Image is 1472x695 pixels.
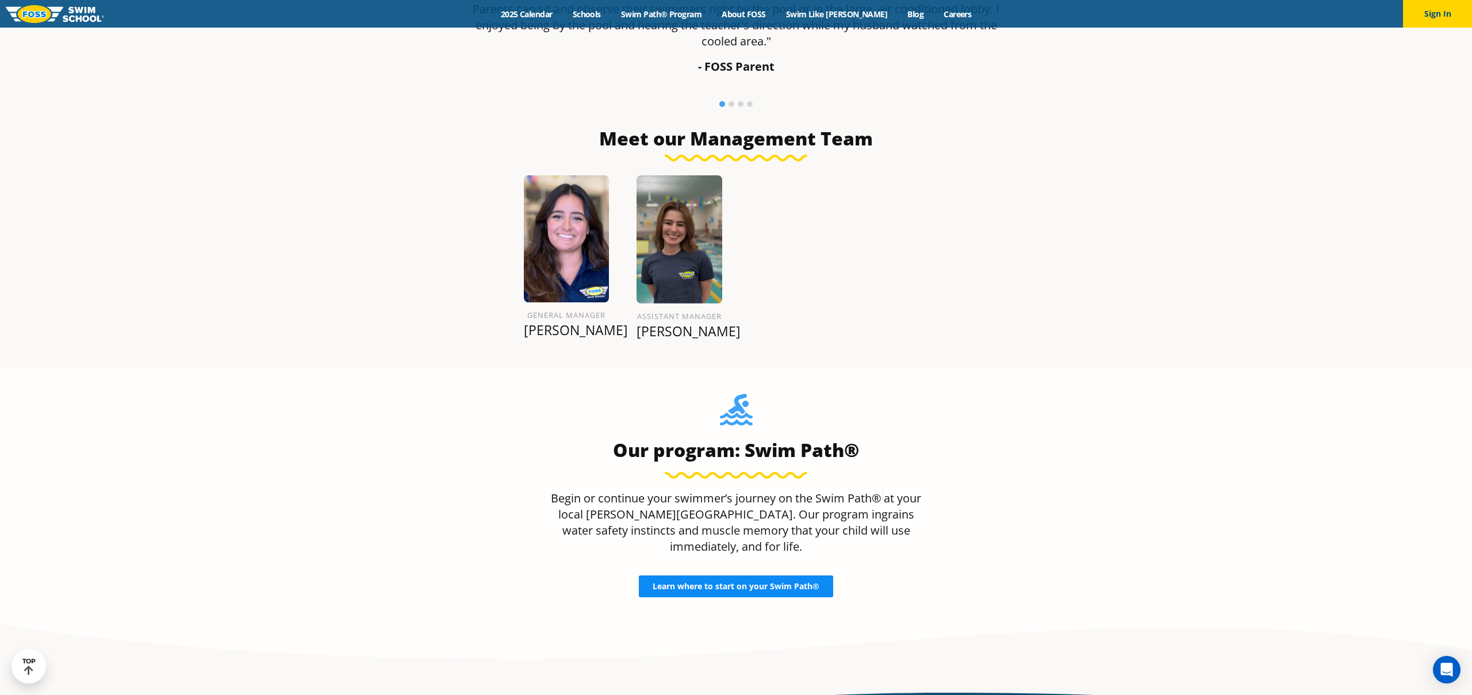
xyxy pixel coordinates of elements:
img: Kat-R.png [524,175,609,302]
strong: - FOSS Parent [698,59,775,74]
a: Blog [898,9,934,20]
a: Learn where to start on your Swim Path® [639,575,833,597]
a: 2025 Calendar [490,9,562,20]
img: FOSS Swim School Logo [6,5,104,23]
h3: Meet our Management Team [465,127,1007,150]
div: Open Intercom Messenger [1433,656,1460,684]
h6: Assistant Manager [637,309,722,323]
h6: General Manager [524,308,609,322]
span: at your local [PERSON_NAME][GEOGRAPHIC_DATA]. Our program ingrains water safety instincts and mus... [558,490,922,554]
span: Learn where to start on your Swim Path® [653,582,819,590]
div: TOP [22,658,36,675]
a: About FOSS [712,9,776,20]
h3: Our program: Swim Path® [545,439,927,462]
img: Kate-Crahen.png [637,175,722,304]
a: Swim Like [PERSON_NAME] [776,9,898,20]
img: Foss-Location-Swimming-Pool-Person.svg [720,394,753,433]
span: Begin or continue your swimmer’s journey on the Swim Path® [551,490,881,506]
p: [PERSON_NAME] [524,322,609,338]
p: [PERSON_NAME] [637,323,722,339]
a: Schools [562,9,611,20]
a: Swim Path® Program [611,9,711,20]
a: Careers [934,9,982,20]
